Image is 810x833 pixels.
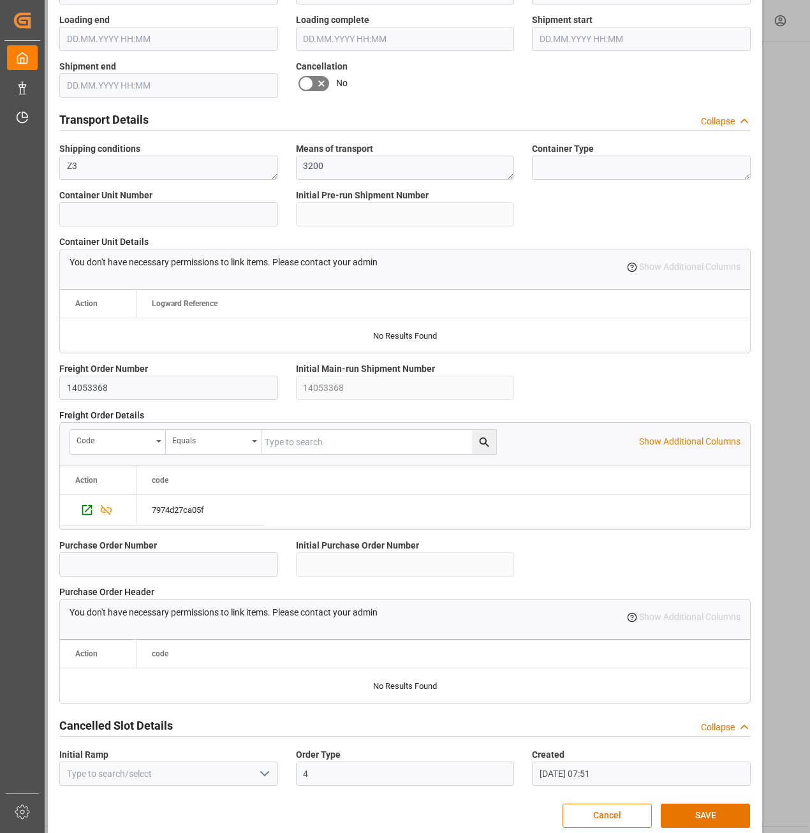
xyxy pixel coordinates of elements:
div: Collapse [701,115,735,128]
span: Shipment end [59,60,116,73]
div: Action [75,649,98,658]
span: Loading end [59,13,110,27]
span: Shipment start [532,13,593,27]
input: Type to search/select [59,762,278,786]
h2: Transport Details [59,111,149,128]
div: code [77,432,152,446]
span: Initial Pre-run Shipment Number [296,189,429,202]
span: Loading complete [296,13,369,27]
span: code [152,476,168,485]
button: open menu [166,430,261,454]
span: Freight Order Number [59,362,148,376]
span: Container Unit Details [59,235,149,249]
button: open menu [70,430,166,454]
span: Purchase Order Number [59,539,157,552]
div: Action [75,299,98,308]
span: Initial Purchase Order Number [296,539,419,552]
span: Initial Ramp [59,748,108,762]
input: DD.MM.YYYY HH:MM [532,27,751,51]
p: You don't have necessary permissions to link items. Please contact your admin [70,606,378,619]
span: Initial Main-run Shipment Number [296,362,435,376]
h2: Cancelled Slot Details [59,717,173,734]
span: Shipping conditions [59,142,140,156]
div: Press SPACE to select this row. [60,495,136,526]
span: Freight Order Details [59,409,144,422]
span: Means of transport [296,142,373,156]
span: Order Type [296,748,341,762]
div: Collapse [701,721,735,734]
button: open menu [254,764,273,784]
div: Equals [172,432,247,446]
span: Created [532,748,564,762]
input: DD.MM.YYYY HH:MM [296,27,515,51]
p: Show Additional Columns [639,435,740,448]
button: Cancel [563,804,652,828]
span: code [152,649,168,658]
p: You don't have necessary permissions to link items. Please contact your admin [70,256,378,269]
span: Container Unit Number [59,189,152,202]
input: DD.MM.YYYY HH:MM [532,762,751,786]
textarea: Z3 [59,156,278,180]
div: Action [75,476,98,485]
input: DD.MM.YYYY HH:MM [59,27,278,51]
span: Container Type [532,142,594,156]
div: 7974d27ca05f [136,495,264,525]
div: Press SPACE to select this row. [136,495,264,526]
span: No [336,77,348,90]
input: DD.MM.YYYY HH:MM [59,73,278,98]
span: Purchase Order Header [59,586,154,599]
button: SAVE [661,804,750,828]
span: Cancellation [296,60,348,73]
input: Type to search [261,430,496,454]
button: search button [472,430,496,454]
span: Logward Reference [152,299,217,308]
textarea: 3200 [296,156,515,180]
